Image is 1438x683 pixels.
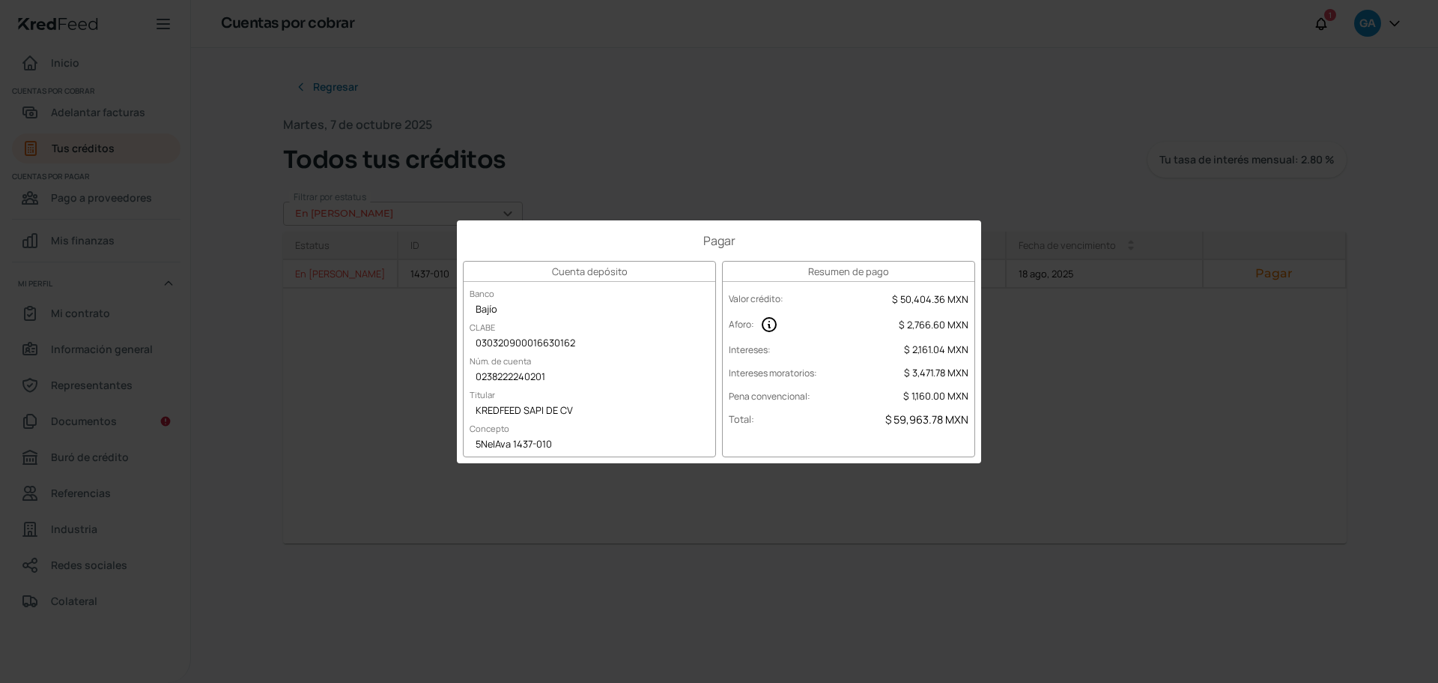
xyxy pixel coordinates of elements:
label: Banco [464,282,500,305]
label: Intereses moratorios : [729,367,817,379]
label: Aforo : [729,318,754,331]
h3: Resumen de pago [723,262,974,282]
label: CLABE [464,316,501,339]
span: $ 2,766.60 MXN [899,318,968,331]
h3: Cuenta depósito [464,262,715,282]
div: 030320900016630162 [464,333,715,355]
label: Pena convencional : [729,390,810,403]
div: 0238222240201 [464,367,715,389]
span: $ 50,404.36 MXN [892,292,968,306]
label: Núm. de cuenta [464,349,537,373]
div: 5NeIAva 1437-010 [464,434,715,457]
div: Bajío [464,299,715,322]
label: Titular [464,383,501,406]
h1: Pagar [463,232,975,249]
span: $ 59,963.78 MXN [885,412,968,427]
label: Concepto [464,417,515,440]
span: $ 3,471.78 MXN [904,366,968,379]
span: $ 2,161.04 MXN [904,343,968,356]
span: $ 1,160.00 MXN [903,389,968,403]
label: Valor crédito : [729,292,783,305]
label: Total : [729,412,754,426]
label: Intereses : [729,343,771,356]
div: KREDFEED SAPI DE CV [464,400,715,423]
